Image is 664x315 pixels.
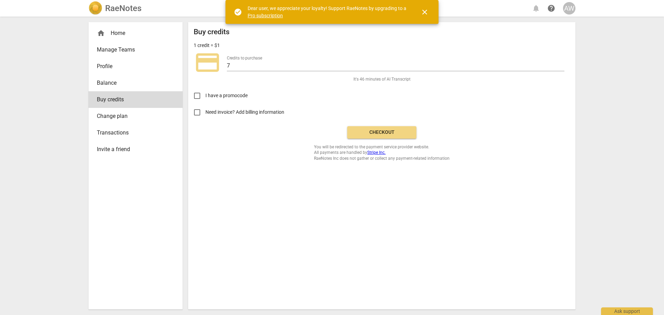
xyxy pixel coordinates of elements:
[353,129,411,136] span: Checkout
[89,91,183,108] a: Buy credits
[89,1,141,15] a: LogoRaeNotes
[97,79,169,87] span: Balance
[545,2,557,15] a: Help
[416,4,433,20] button: Close
[89,41,183,58] a: Manage Teams
[563,2,575,15] button: AW
[97,112,169,120] span: Change plan
[205,109,285,116] span: Need invoice? Add billing information
[97,29,105,37] span: home
[367,150,386,155] a: Stripe Inc.
[248,13,283,18] a: Pro subscription
[601,307,653,315] div: Ask support
[97,46,169,54] span: Manage Teams
[421,8,429,16] span: close
[97,95,169,104] span: Buy credits
[89,1,102,15] img: Logo
[89,141,183,158] a: Invite a friend
[89,108,183,124] a: Change plan
[89,75,183,91] a: Balance
[248,5,408,19] div: Dear user, we appreciate your loyalty! Support RaeNotes by upgrading to a
[547,4,555,12] span: help
[89,58,183,75] a: Profile
[347,126,416,139] button: Checkout
[194,28,230,36] h2: Buy credits
[194,49,221,76] span: credit_card
[97,129,169,137] span: Transactions
[227,56,262,60] label: Credits to purchase
[89,124,183,141] a: Transactions
[97,29,169,37] div: Home
[97,62,169,71] span: Profile
[89,25,183,41] div: Home
[205,92,248,99] span: I have a promocode
[105,3,141,13] h2: RaeNotes
[314,144,450,161] span: You will be redirected to the payment service provider website. All payments are handled by RaeNo...
[353,76,411,82] span: It's 46 minutes of AI Transcript
[234,8,242,16] span: check_circle
[97,145,169,154] span: Invite a friend
[194,42,220,49] p: 1 credit = $1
